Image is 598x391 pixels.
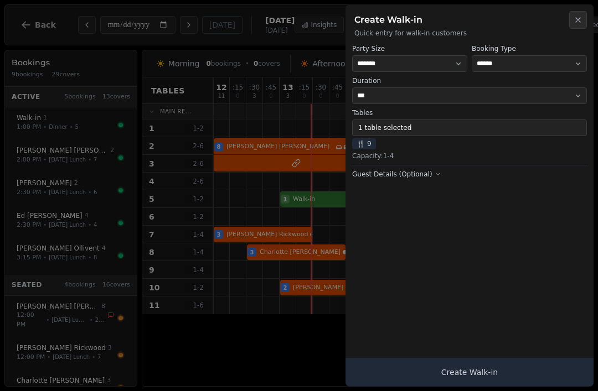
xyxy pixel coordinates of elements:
button: Create Walk-in [346,358,594,387]
label: Party Size [352,44,467,53]
h2: Create Walk-in [354,13,585,27]
button: 1 table selected [352,119,587,136]
p: Quick entry for walk-in customers [354,29,585,38]
span: 9 [352,138,376,149]
div: Capacity: 1 - 4 [352,152,587,160]
label: Tables [352,108,587,117]
label: Booking Type [472,44,587,53]
button: Guest Details (Optional) [352,170,441,179]
span: 🍴 [357,139,365,148]
label: Duration [352,76,587,85]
